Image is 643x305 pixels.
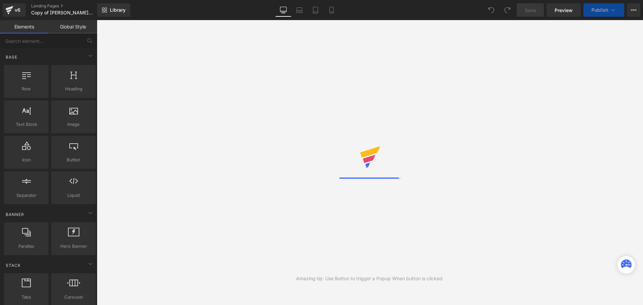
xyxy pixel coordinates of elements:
a: Tablet [307,3,324,17]
button: Publish [583,3,624,17]
a: Preview [547,3,581,17]
button: Redo [501,3,514,17]
span: Copy of [PERSON_NAME]合同キャンペーン 0906 [31,10,95,15]
div: Amazing tip: Use Button to trigger a Popup When button is clicked. [296,275,444,282]
span: Preview [555,7,573,14]
span: Liquid [53,192,94,199]
span: Text Block [6,121,47,128]
a: Laptop [291,3,307,17]
a: Landing Pages [31,3,108,9]
span: Save [525,7,536,14]
span: Heading [53,85,94,92]
span: Icon [6,156,47,163]
span: Carousel [53,294,94,301]
a: v6 [3,3,26,17]
span: Banner [5,211,25,218]
span: Publish [591,7,608,13]
a: Mobile [324,3,340,17]
span: Row [6,85,47,92]
span: Tabs [6,294,47,301]
button: Undo [485,3,498,17]
span: Parallax [6,243,47,250]
a: Desktop [275,3,291,17]
span: Button [53,156,94,163]
button: More [627,3,640,17]
a: Global Style [49,20,97,33]
span: Hero Banner [53,243,94,250]
span: Library [110,7,126,13]
span: Image [53,121,94,128]
span: Base [5,54,18,60]
span: Stack [5,262,21,269]
a: New Library [97,3,130,17]
span: Separator [6,192,47,199]
div: v6 [13,6,22,14]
